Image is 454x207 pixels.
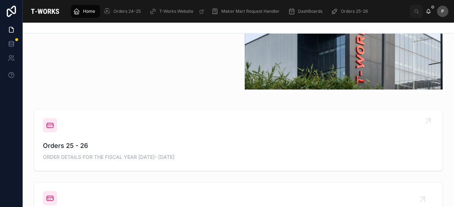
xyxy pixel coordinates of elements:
[286,5,327,18] a: DashBoards
[341,8,368,14] span: Orders 25-26
[71,5,100,18] a: Home
[43,154,434,161] span: ORDER DETAILS FOR THE FISCAL YEAR [DATE]- [DATE]
[28,6,62,17] img: App logo
[147,5,208,18] a: T-Works Website
[113,8,141,14] span: Orders 24-25
[101,5,146,18] a: Orders 24-25
[209,5,284,18] a: Maker Mart Request Handler
[441,8,444,14] span: P
[43,141,434,151] span: Orders 25 - 26
[221,8,279,14] span: Maker Mart Request Handler
[67,4,410,19] div: scrollable content
[298,8,322,14] span: DashBoards
[34,110,442,171] a: Orders 25 - 26ORDER DETAILS FOR THE FISCAL YEAR [DATE]- [DATE]
[83,8,95,14] span: Home
[329,5,373,18] a: Orders 25-26
[159,8,193,14] span: T-Works Website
